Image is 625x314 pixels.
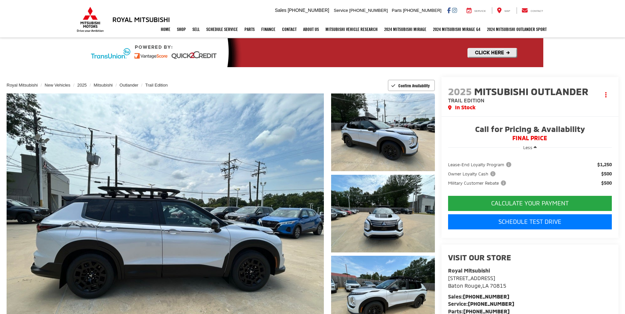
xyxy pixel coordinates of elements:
span: Confirm Availability [398,83,430,88]
a: New Vehicles [45,83,71,88]
span: Mitsubishi Outlander [474,85,591,97]
span: Map [504,10,510,13]
button: Less [520,142,540,153]
button: Owner Loyalty Cash [448,170,498,177]
img: 2025 Mitsubishi Outlander Trail Edition [330,92,436,172]
img: Mitsubishi [75,7,105,32]
span: , [448,282,506,289]
span: Less [523,145,532,150]
a: About Us [300,21,322,38]
a: Trail Edition [145,83,168,88]
span: LA [482,282,489,289]
span: Lease-End Loyalty Program [448,161,513,168]
span: dropdown dots [605,92,607,97]
h3: Royal Mitsubishi [112,16,170,23]
a: Parts: Opens in a new tab [241,21,258,38]
button: Actions [600,89,612,100]
a: [PHONE_NUMBER] [463,293,509,300]
a: Mitsubishi [94,83,113,88]
a: Expand Photo 2 [331,175,435,252]
a: 2024 Mitsubishi Mirage G4 [430,21,484,38]
strong: Sales: [448,293,509,300]
span: In Stock [455,104,475,111]
span: [PHONE_NUMBER] [288,8,329,13]
a: [STREET_ADDRESS] Baton Rouge,LA 70815 [448,275,506,289]
span: Owner Loyalty Cash [448,170,497,177]
a: Facebook: Click to visit our Facebook page [447,8,451,13]
a: Map [492,7,515,14]
a: [PHONE_NUMBER] [468,301,514,307]
a: Outlander [120,83,138,88]
a: Contact [517,7,548,14]
a: 2024 Mitsubishi Mirage [381,21,430,38]
span: 70815 [490,282,506,289]
a: Sell [189,21,203,38]
span: Call for Pricing & Availability [448,125,612,135]
strong: Royal Mitsubishi [448,267,490,274]
a: Schedule Service: Opens in a new tab [203,21,241,38]
a: Expand Photo 1 [331,93,435,171]
span: Service [474,10,486,13]
span: [PHONE_NUMBER] [349,8,388,13]
span: FINAL PRICE [448,135,612,142]
a: Instagram: Click to visit our Instagram page [452,8,457,13]
a: Finance [258,21,279,38]
span: $500 [601,170,612,177]
span: [PHONE_NUMBER] [403,8,441,13]
a: 2024 Mitsubishi Outlander SPORT [484,21,550,38]
span: Sales [275,8,286,13]
span: Parts [392,8,402,13]
a: 2025 [77,83,87,88]
span: 2025 [448,85,472,97]
a: Shop [174,21,189,38]
span: $500 [601,180,612,186]
a: Schedule Test Drive [448,214,612,229]
span: Military Customer Rebate [448,180,507,186]
span: Trail Edition [448,97,484,103]
strong: Service: [448,301,514,307]
button: Confirm Availability [388,80,435,91]
img: 2025 Mitsubishi Outlander Trail Edition [330,174,436,253]
button: CALCULATE YOUR PAYMENT [448,196,612,211]
img: Quick2Credit [82,38,543,67]
span: $1,250 [597,161,612,168]
a: Home [157,21,174,38]
span: [STREET_ADDRESS] [448,275,495,281]
button: Military Customer Rebate [448,180,508,186]
span: Service [334,8,348,13]
span: Contact [530,10,543,13]
button: Lease-End Loyalty Program [448,161,514,168]
a: Royal Mitsubishi [7,83,38,88]
a: Service [462,7,491,14]
a: Contact [279,21,300,38]
span: Baton Rouge [448,282,481,289]
h2: Visit our Store [448,253,612,262]
a: Mitsubishi Vehicle Research [322,21,381,38]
